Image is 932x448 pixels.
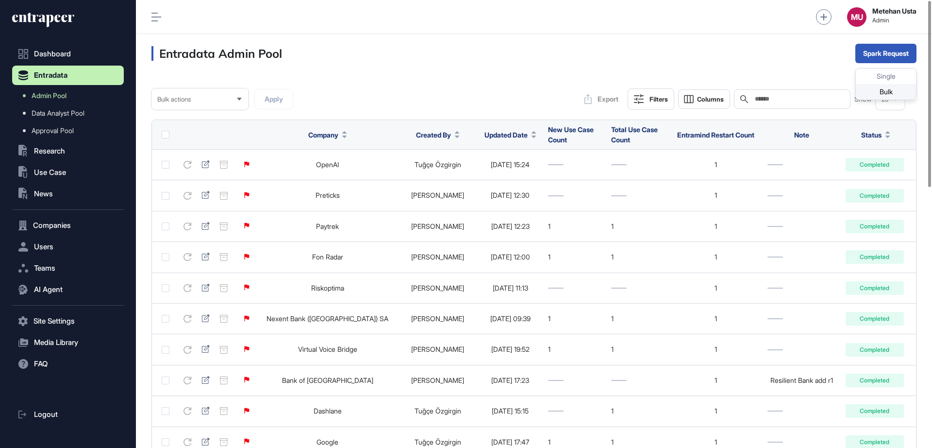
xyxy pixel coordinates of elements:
a: [PERSON_NAME] [411,284,464,292]
div: [DATE] 15:15 [482,407,539,415]
span: Updated Date [484,130,528,140]
div: 1 [548,253,601,261]
button: Updated Date [484,130,536,140]
span: Companies [33,222,71,229]
div: 1 [611,315,664,323]
div: [DATE] 17:23 [482,377,539,384]
div: Completed [846,281,904,295]
div: 1 [674,161,758,169]
a: [PERSON_NAME] [411,345,464,353]
a: Fon Radar [312,253,343,261]
a: Riskoptima [311,284,344,292]
span: Entramind Restart Count [677,131,754,139]
div: Completed [846,158,904,172]
div: [DATE] 12:23 [482,223,539,230]
button: Entradata [12,66,124,85]
div: 1 [611,407,664,415]
a: Tuğçe Özgirgin [415,160,461,169]
span: Entradata [34,71,67,79]
button: MU [847,7,866,27]
button: Site Settings [12,311,124,331]
button: Columns [678,89,730,109]
a: Google [316,438,338,446]
button: Companies [12,216,124,235]
a: Tuğçe Özgirgin [415,438,461,446]
button: News [12,184,124,204]
a: Virtual Voice Bridge [298,345,357,353]
a: Approval Pool [17,122,124,139]
div: 1 [548,438,601,446]
div: 1 [548,223,601,230]
div: 1 [674,377,758,384]
a: [PERSON_NAME] [411,222,464,230]
span: Created By [416,130,451,140]
div: 1 [611,223,664,230]
a: Tuğçe Özgirgin [415,407,461,415]
div: 1 [611,345,664,353]
a: [PERSON_NAME] [411,314,464,323]
div: Completed [846,343,904,357]
button: Research [12,141,124,161]
span: Approval Pool [32,127,74,135]
div: [DATE] 12:00 [482,253,539,261]
button: Media Library [12,333,124,352]
span: AI Agent [34,286,63,293]
button: Export [579,89,624,109]
div: 1 [674,345,758,353]
div: Single [856,69,916,84]
a: [PERSON_NAME] [411,376,464,384]
div: 1 [611,253,664,261]
div: Bulk [856,84,916,100]
div: 1 [674,407,758,415]
div: [DATE] 19:52 [482,345,539,353]
span: Teams [34,264,55,272]
h3: Entradata Admin Pool [151,46,282,61]
div: Completed [846,374,904,387]
a: [PERSON_NAME] [411,191,464,199]
a: Dashboard [12,44,124,64]
a: Logout [12,405,124,424]
span: News [34,190,53,198]
strong: Metehan Usta [872,7,916,15]
span: Columns [697,96,724,103]
span: Dashboard [34,50,71,58]
button: Created By [416,130,460,140]
div: [DATE] 15:24 [482,161,539,169]
span: Media Library [34,339,78,346]
a: OpenAI [316,160,339,169]
span: Site Settings [33,317,75,325]
div: [DATE] 11:13 [482,284,539,292]
button: FAQ [12,354,124,374]
button: Users [12,237,124,257]
a: Dashlane [314,407,342,415]
div: 1 [674,284,758,292]
div: 1 [674,191,758,199]
div: Resilient Bank add r1 [767,377,836,384]
div: Completed [846,312,904,326]
span: Company [308,130,338,140]
span: New Use Case Count [548,125,594,144]
div: 1 [674,438,758,446]
div: [DATE] 17:47 [482,438,539,446]
span: Research [34,147,65,155]
span: Show [854,95,872,103]
button: Status [861,130,890,140]
button: Use Case [12,163,124,182]
span: Use Case [34,169,66,176]
a: [PERSON_NAME] [411,253,464,261]
button: Company [308,130,347,140]
a: Nexent Bank ([GEOGRAPHIC_DATA]) SA [266,314,388,323]
button: Filters [628,88,674,110]
div: Completed [846,220,904,233]
div: [DATE] 12:30 [482,191,539,199]
span: Note [794,131,809,139]
div: 1 [548,345,601,353]
span: Users [34,243,53,251]
a: Preticks [316,191,340,199]
button: AI Agent [12,280,124,299]
span: Admin Pool [32,92,67,100]
span: Admin [872,17,916,24]
button: Teams [12,258,124,278]
a: Admin Pool [17,87,124,104]
a: Data Analyst Pool [17,104,124,122]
